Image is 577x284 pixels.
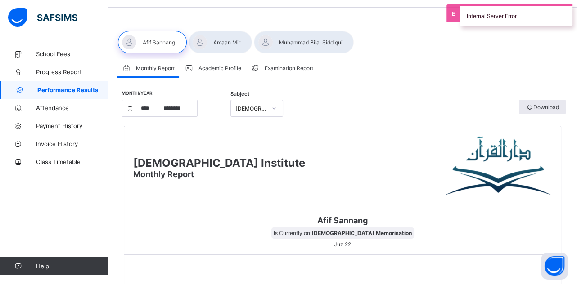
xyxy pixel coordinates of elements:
[131,216,554,225] span: Afif Sannang
[36,104,108,111] span: Attendance
[271,227,414,239] span: Is Currently on:
[37,86,108,93] span: Performance Results
[230,91,249,97] span: Subject
[526,104,559,111] span: Download
[235,105,266,112] div: [DEMOGRAPHIC_DATA] Memorisation
[122,90,153,96] span: Month/Year
[446,135,552,198] img: Darul Quran Institute
[332,239,353,250] span: Juz 22
[265,65,313,71] span: Examination Report
[198,65,241,71] span: Academic Profile
[311,230,412,236] b: [DEMOGRAPHIC_DATA] Memorisation
[133,169,194,179] span: Monthly Report
[36,262,108,270] span: Help
[136,65,175,71] span: Monthly Report
[36,122,108,129] span: Payment History
[36,140,108,147] span: Invoice History
[36,68,108,75] span: Progress Report
[460,4,572,26] div: Internal Server Error
[8,8,77,27] img: safsims
[36,50,108,58] span: School Fees
[36,158,108,165] span: Class Timetable
[133,156,305,169] span: [DEMOGRAPHIC_DATA] Institute
[541,253,568,280] button: Open asap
